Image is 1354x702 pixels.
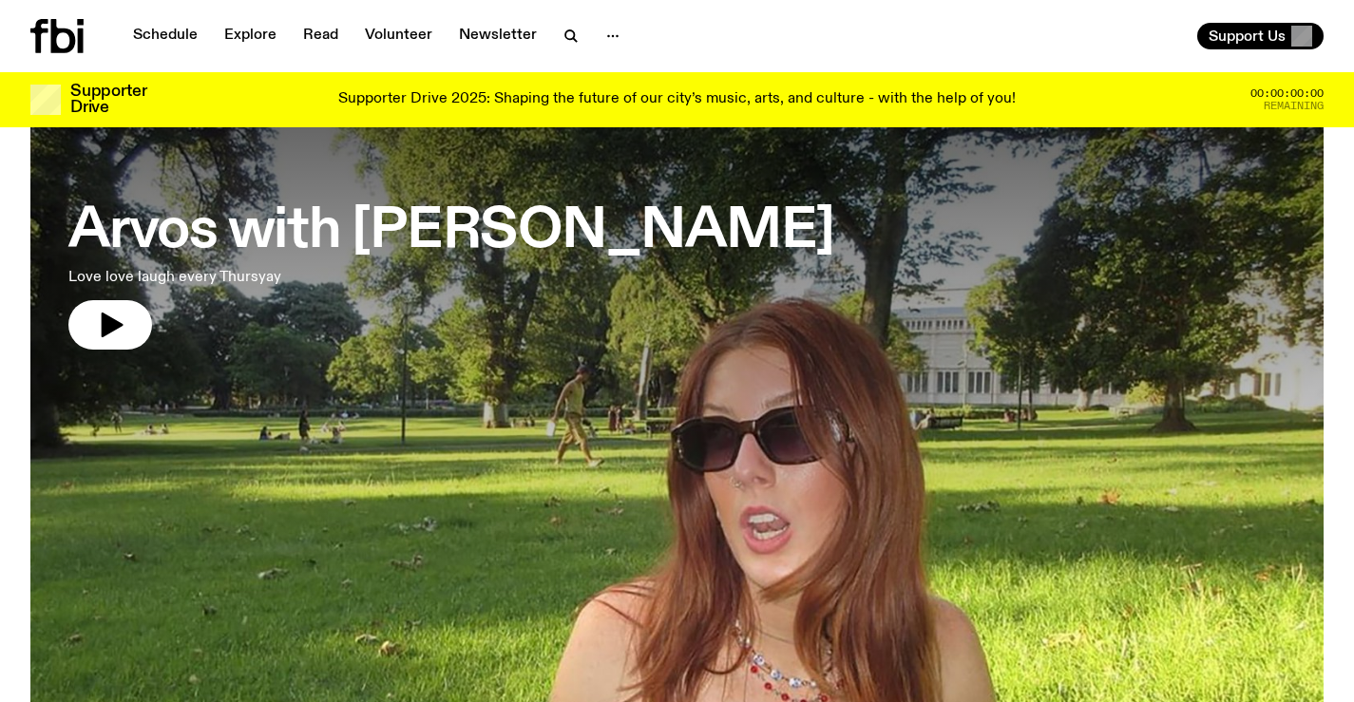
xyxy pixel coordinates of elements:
[353,23,444,49] a: Volunteer
[122,23,209,49] a: Schedule
[1209,28,1286,45] span: Support Us
[68,205,834,258] h3: Arvos with [PERSON_NAME]
[292,23,350,49] a: Read
[68,266,555,289] p: Love love laugh every Thursyay
[448,23,548,49] a: Newsletter
[1250,88,1324,99] span: 00:00:00:00
[1264,101,1324,111] span: Remaining
[68,186,834,350] a: Arvos with [PERSON_NAME]Love love laugh every Thursyay
[70,84,146,116] h3: Supporter Drive
[338,91,1016,108] p: Supporter Drive 2025: Shaping the future of our city’s music, arts, and culture - with the help o...
[1197,23,1324,49] button: Support Us
[213,23,288,49] a: Explore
